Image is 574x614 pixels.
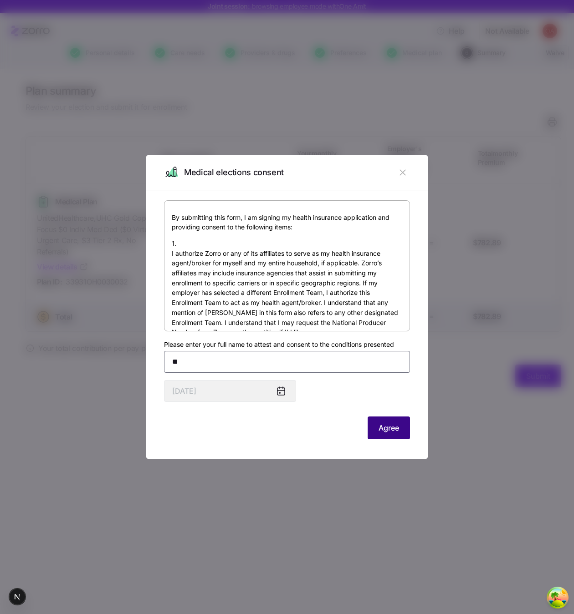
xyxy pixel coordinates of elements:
button: Agree [368,416,410,439]
label: Please enter your full name to attest and consent to the conditions presented [164,340,394,350]
button: Open Tanstack query devtools [548,589,567,607]
span: Agree [379,422,399,433]
input: MM/DD/YYYY [164,380,296,402]
span: Medical elections consent [184,166,284,179]
p: By submitting this form, I am signing my health insurance application and providing consent to th... [172,213,402,232]
p: 1. I authorize Zorro or any of its affiliates to serve as my health insurance agent/broker for my... [172,238,402,337]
